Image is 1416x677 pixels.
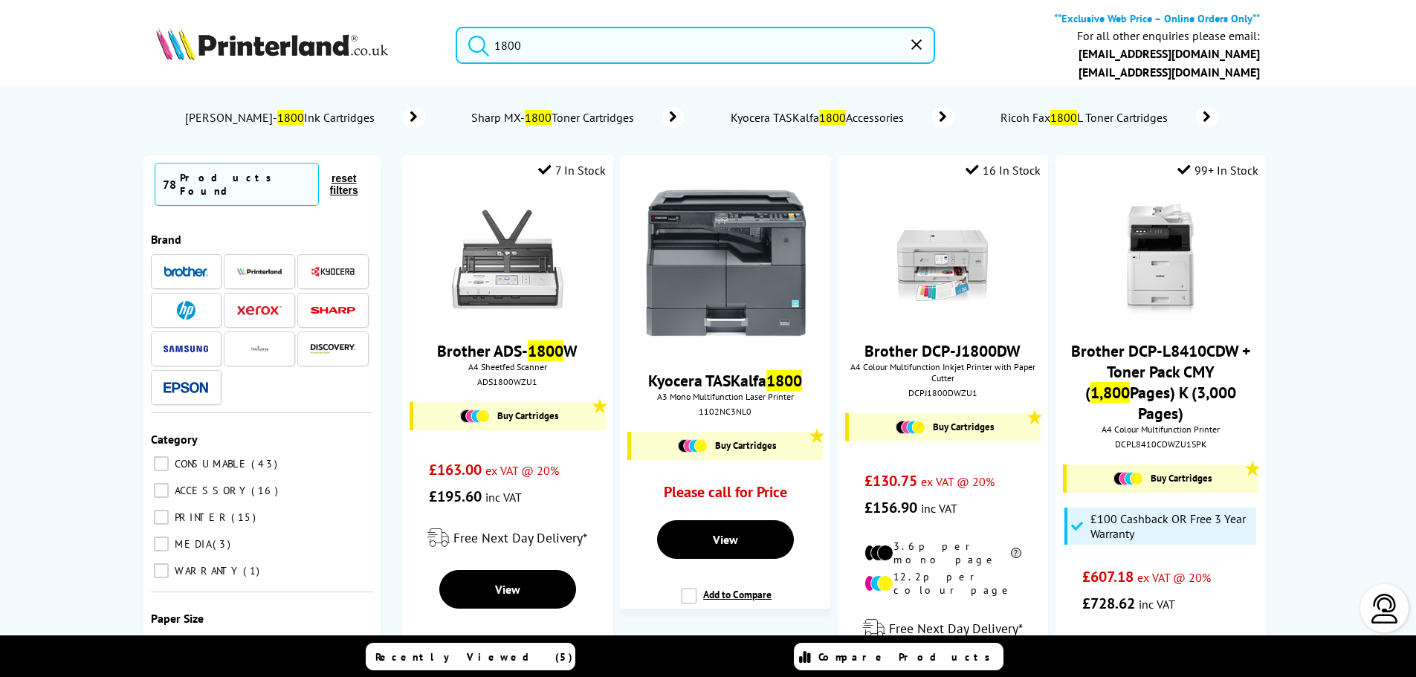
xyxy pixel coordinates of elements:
[1113,472,1143,485] img: Cartridges
[366,643,575,670] a: Recently Viewed (5)
[164,266,208,276] img: Brother
[864,340,1021,361] a: Brother DCP-J1800DW
[1151,472,1212,485] span: Buy Cartridges
[485,463,559,478] span: ex VAT @ 20%
[213,537,234,551] span: 3
[864,471,917,490] span: £130.75
[154,483,169,498] input: ACCESSORY 16
[933,421,994,433] span: Buy Cartridges
[657,520,794,559] a: View
[171,511,230,524] span: PRINTER
[311,307,355,314] img: Sharp
[237,305,282,316] img: Xerox
[154,537,169,551] input: MEDIA 3
[184,107,425,128] a: [PERSON_NAME]-1800Ink Cartridges
[1077,29,1260,43] div: For all other enquiries please email:
[154,510,169,525] input: PRINTER 15
[644,181,807,345] img: Kyocera-TASKalfa-1800-Front-Small.jpg
[251,484,282,497] span: 16
[171,564,242,577] span: WARRANTY
[231,511,259,524] span: 15
[794,643,1003,670] a: Compare Products
[896,421,925,434] img: Cartridges
[864,540,1021,566] li: 3.6p per mono page
[1090,382,1130,403] mark: 1,800
[163,177,176,192] span: 78
[151,432,198,447] span: Category
[429,460,482,479] span: £163.00
[251,457,281,470] span: 43
[819,110,846,125] mark: 1800
[627,391,823,402] span: A3 Mono Multifunction Laser Printer
[439,570,576,609] a: View
[1090,511,1252,541] span: £100 Cashback OR Free 3 Year Warranty
[921,474,995,489] span: ex VAT @ 20%
[525,110,552,125] mark: 1800
[631,406,819,417] div: 1102NC3NL0
[319,172,369,197] button: reset filters
[171,457,250,470] span: CONSUMABLE
[470,107,685,128] a: Sharp MX-1800Toner Cartridges
[429,487,482,506] span: £195.60
[1105,204,1216,315] img: DCP-L8410CDW-FRONT-small6.jpg
[921,501,957,516] span: inc VAT
[715,439,776,452] span: Buy Cartridges
[1054,11,1260,25] b: **Exclusive Web Price – Online Orders Only**
[766,370,802,391] mark: 1800
[1067,438,1255,450] div: DCPL8410CDWZU1SPK
[648,370,802,391] a: Kyocera TASKalfa1800
[171,484,250,497] span: ACCESSORY
[184,110,381,125] span: [PERSON_NAME]- Ink Cartridges
[156,27,388,60] img: Printerland Logo
[453,529,587,546] span: Free Next Day Delivery*
[1082,567,1134,586] span: £607.18
[678,439,708,453] img: Cartridges
[437,340,578,361] a: Brother ADS-1800W
[999,110,1174,125] span: Ricoh Fax L Toner Cartridges
[845,361,1041,383] span: A4 Colour Multifunction Inkjet Printer with Paper Cutter
[151,232,181,247] span: Brand
[154,456,169,471] input: CONSUMABLE 43
[729,110,910,125] span: Kyocera TASKalfa Accessories
[410,517,605,559] div: modal_delivery
[154,563,169,578] input: WARRANTY 1
[151,611,204,626] span: Paper Size
[889,620,1023,637] span: Free Next Day Delivery*
[470,110,640,125] span: Sharp MX- Toner Cartridges
[1071,340,1250,424] a: Brother DCP-L8410CDW + Toner Pack CMY (1,800Pages) K (3,000 Pages)
[1074,472,1251,485] a: Buy Cartridges
[311,344,355,353] img: Discovery
[250,340,269,358] img: Navigator
[1063,424,1258,435] span: A4 Colour Multifunction Printer
[538,163,606,178] div: 7 In Stock
[856,421,1033,434] a: Buy Cartridges
[171,537,211,551] span: MEDIA
[375,650,573,664] span: Recently Viewed (5)
[966,163,1041,178] div: 16 In Stock
[311,266,355,277] img: Kyocera
[180,171,311,198] div: Products Found
[413,376,601,387] div: ADS1800WZU1
[456,27,935,64] input: Search product or brand
[485,490,522,505] span: inc VAT
[845,608,1041,650] div: modal_delivery
[1370,594,1400,623] img: user-headset-light.svg
[999,107,1218,128] a: Ricoh Fax1800L Toner Cartridges
[1139,597,1175,612] span: inc VAT
[528,340,563,361] mark: 1800
[1079,65,1260,80] a: [EMAIL_ADDRESS][DOMAIN_NAME]
[1177,163,1258,178] div: 99+ In Stock
[164,382,208,393] img: Epson
[818,650,998,664] span: Compare Products
[1079,46,1260,61] a: [EMAIL_ADDRESS][DOMAIN_NAME]
[497,409,558,422] span: Buy Cartridges
[164,346,208,352] img: Samsung
[681,588,772,616] label: Add to Compare
[1137,570,1211,585] span: ex VAT @ 20%
[864,498,917,517] span: £156.90
[729,107,954,128] a: Kyocera TASKalfa1800Accessories
[639,439,815,453] a: Buy Cartridges
[495,582,520,597] span: View
[156,27,438,63] a: Printerland Logo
